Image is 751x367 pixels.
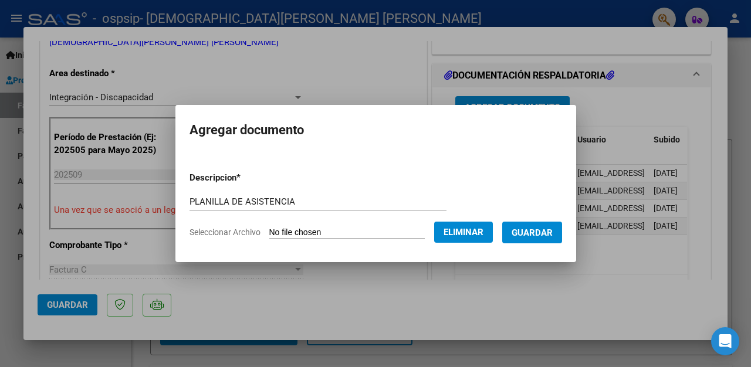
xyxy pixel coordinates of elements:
div: Open Intercom Messenger [711,327,739,355]
p: Descripcion [190,171,302,185]
button: Eliminar [434,222,493,243]
span: Eliminar [444,227,483,237]
h2: Agregar documento [190,119,562,141]
span: Seleccionar Archivo [190,227,261,237]
span: Guardar [512,227,553,238]
button: Guardar [502,222,562,243]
